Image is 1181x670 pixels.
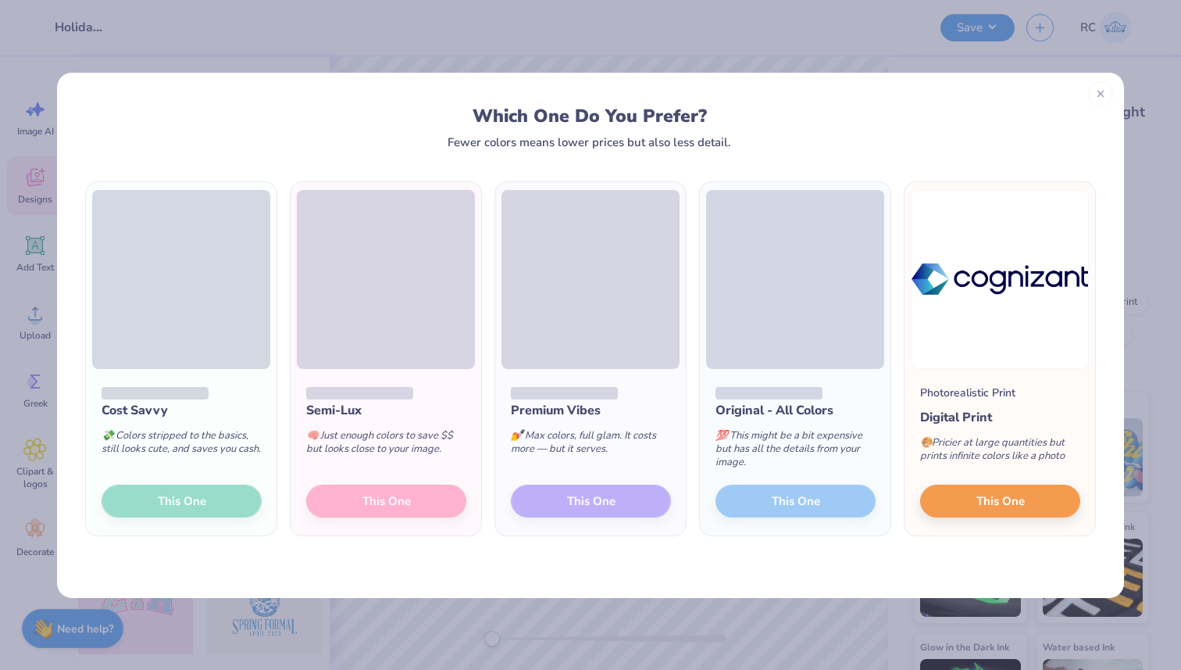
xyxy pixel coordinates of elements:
span: 🧠 [306,428,319,442]
div: Pricier at large quantities but prints infinite colors like a photo [920,427,1080,478]
div: Premium Vibes [511,401,671,420]
div: Digital Print [920,408,1080,427]
button: This One [920,485,1080,518]
div: Which One Do You Prefer? [100,106,1080,127]
div: Original - All Colors [715,401,876,420]
span: 🎨 [920,435,933,450]
span: 💅 [511,428,523,442]
div: Fewer colors means lower prices but also less detail. [448,136,731,149]
div: Just enough colors to save $$ but looks close to your image. [306,420,466,471]
div: This might be a bit expensive but has all the details from your image. [715,420,876,485]
div: Semi-Lux [306,401,466,420]
span: 💸 [102,428,114,442]
div: Photorealistic Print [920,385,1015,401]
span: 💯 [715,428,728,442]
span: This One [976,492,1025,510]
div: Cost Savvy [102,401,262,420]
img: Photorealistic preview [911,190,1089,369]
div: Colors stripped to the basics, still looks cute, and saves you cash. [102,420,262,471]
div: Max colors, full glam. It costs more — but it serves. [511,420,671,471]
